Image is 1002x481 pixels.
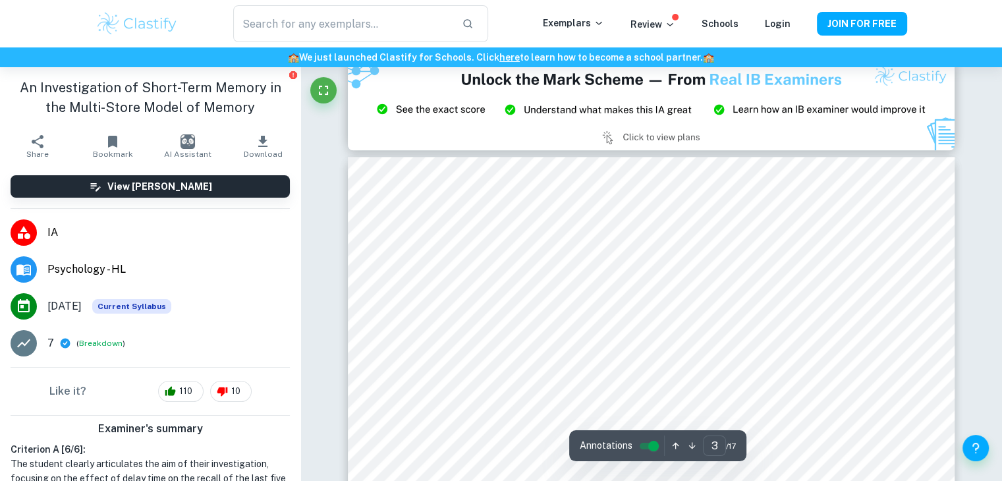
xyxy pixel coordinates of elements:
[92,299,171,314] span: Current Syllabus
[150,128,225,165] button: AI Assistant
[92,299,171,314] div: This exemplar is based on the current syllabus. Feel free to refer to it for inspiration/ideas wh...
[233,5,451,42] input: Search for any exemplars...
[288,70,298,80] button: Report issue
[499,52,520,63] a: here
[107,179,212,194] h6: View [PERSON_NAME]
[225,128,300,165] button: Download
[75,128,150,165] button: Bookmark
[310,77,337,103] button: Fullscreen
[47,225,290,240] span: IA
[93,150,133,159] span: Bookmark
[962,435,989,461] button: Help and Feedback
[348,59,955,150] img: Ad
[5,421,295,437] h6: Examiner's summary
[543,16,604,30] p: Exemplars
[158,381,204,402] div: 110
[47,335,54,351] p: 7
[79,337,123,349] button: Breakdown
[164,150,211,159] span: AI Assistant
[703,52,714,63] span: 🏫
[210,381,252,402] div: 10
[47,262,290,277] span: Psychology - HL
[765,18,791,29] a: Login
[181,134,195,149] img: AI Assistant
[49,383,86,399] h6: Like it?
[172,385,200,398] span: 110
[817,12,907,36] button: JOIN FOR FREE
[580,439,632,453] span: Annotations
[11,175,290,198] button: View [PERSON_NAME]
[630,17,675,32] p: Review
[26,150,49,159] span: Share
[726,440,736,452] span: / 17
[288,52,299,63] span: 🏫
[702,18,738,29] a: Schools
[244,150,283,159] span: Download
[47,298,82,314] span: [DATE]
[96,11,179,37] img: Clastify logo
[11,78,290,117] h1: An Investigation of Short-Term Memory in the Multi-Store Model of Memory
[3,50,999,65] h6: We just launched Clastify for Schools. Click to learn how to become a school partner.
[11,442,290,457] h6: Criterion A [ 6 / 6 ]:
[76,337,125,350] span: ( )
[224,385,248,398] span: 10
